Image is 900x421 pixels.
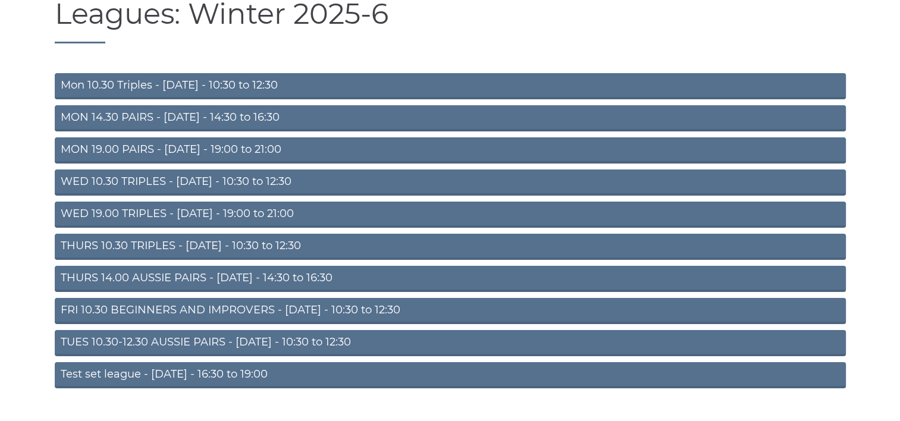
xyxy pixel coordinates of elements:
a: THURS 10.30 TRIPLES - [DATE] - 10:30 to 12:30 [55,234,846,260]
a: Test set league - [DATE] - 16:30 to 19:00 [55,362,846,388]
a: MON 19.00 PAIRS - [DATE] - 19:00 to 21:00 [55,137,846,164]
a: FRI 10.30 BEGINNERS AND IMPROVERS - [DATE] - 10:30 to 12:30 [55,298,846,324]
a: MON 14.30 PAIRS - [DATE] - 14:30 to 16:30 [55,105,846,131]
a: WED 10.30 TRIPLES - [DATE] - 10:30 to 12:30 [55,169,846,196]
a: TUES 10.30-12.30 AUSSIE PAIRS - [DATE] - 10:30 to 12:30 [55,330,846,356]
a: Mon 10.30 Triples - [DATE] - 10:30 to 12:30 [55,73,846,99]
a: THURS 14.00 AUSSIE PAIRS - [DATE] - 14:30 to 16:30 [55,266,846,292]
a: WED 19.00 TRIPLES - [DATE] - 19:00 to 21:00 [55,202,846,228]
